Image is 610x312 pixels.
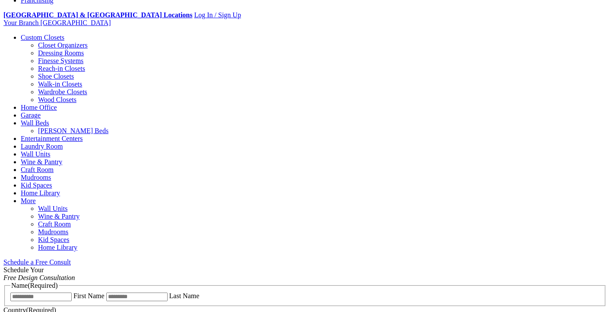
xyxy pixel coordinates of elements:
[21,197,36,204] a: More menu text will display only on big screen
[38,65,85,72] a: Reach-in Closets
[28,282,57,289] span: (Required)
[21,119,49,127] a: Wall Beds
[38,236,69,243] a: Kid Spaces
[38,73,74,80] a: Shoe Closets
[3,274,75,281] em: Free Design Consultation
[21,189,60,197] a: Home Library
[3,19,38,26] span: Your Branch
[38,49,84,57] a: Dressing Rooms
[21,174,51,181] a: Mudrooms
[38,57,83,64] a: Finesse Systems
[38,244,77,251] a: Home Library
[3,266,75,281] span: Schedule Your
[38,41,88,49] a: Closet Organizers
[21,34,64,41] a: Custom Closets
[38,228,68,236] a: Mudrooms
[21,181,52,189] a: Kid Spaces
[38,213,79,220] a: Wine & Pantry
[3,11,192,19] a: [GEOGRAPHIC_DATA] & [GEOGRAPHIC_DATA] Locations
[21,135,83,142] a: Entertainment Centers
[38,127,108,134] a: [PERSON_NAME] Beds
[38,96,76,103] a: Wood Closets
[73,292,105,299] label: First Name
[21,143,63,150] a: Laundry Room
[38,220,71,228] a: Craft Room
[169,292,200,299] label: Last Name
[3,258,71,266] a: Schedule a Free Consult (opens a dropdown menu)
[38,205,67,212] a: Wall Units
[21,166,54,173] a: Craft Room
[21,158,62,166] a: Wine & Pantry
[21,150,50,158] a: Wall Units
[38,80,82,88] a: Walk-in Closets
[21,104,57,111] a: Home Office
[40,19,111,26] span: [GEOGRAPHIC_DATA]
[38,88,87,96] a: Wardrobe Closets
[10,282,59,290] legend: Name
[194,11,241,19] a: Log In / Sign Up
[3,19,111,26] a: Your Branch [GEOGRAPHIC_DATA]
[21,111,41,119] a: Garage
